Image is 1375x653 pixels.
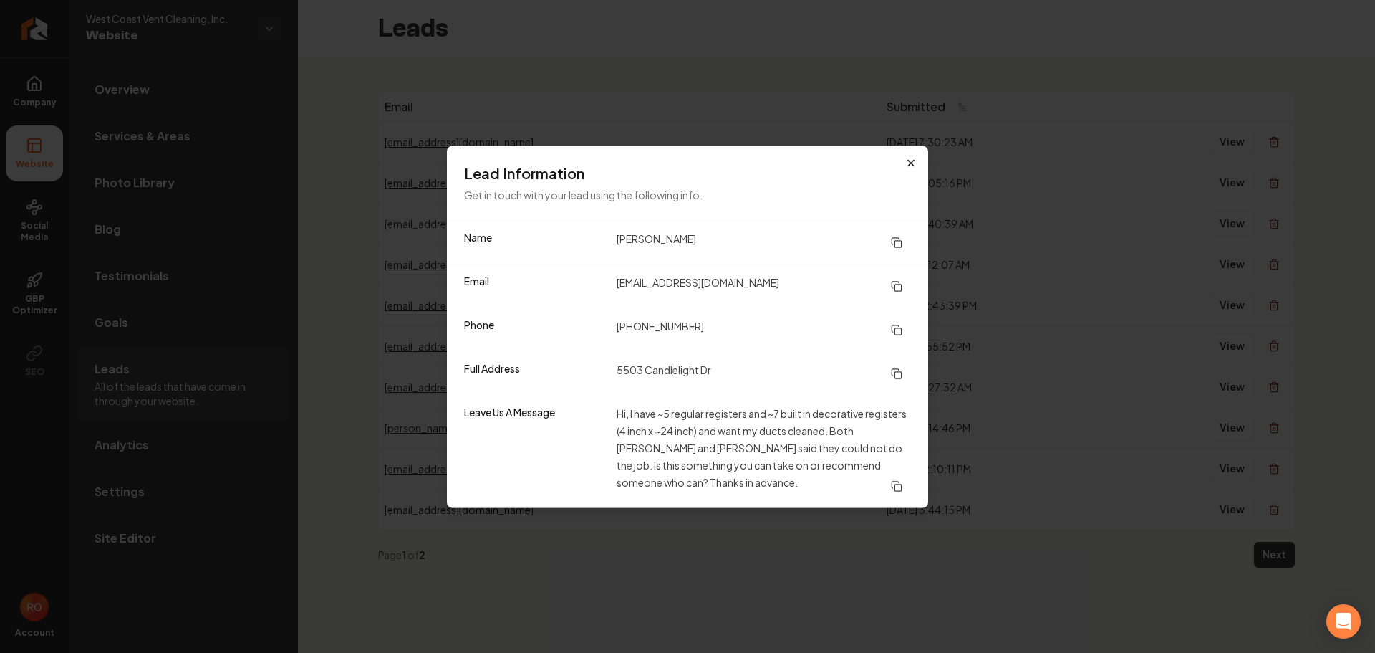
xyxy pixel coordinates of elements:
dt: Email [464,273,605,299]
dt: Phone [464,317,605,343]
p: Get in touch with your lead using the following info. [464,186,911,203]
h3: Lead Information [464,163,911,183]
dd: [EMAIL_ADDRESS][DOMAIN_NAME] [617,273,911,299]
dd: 5503 Candlelight Dr [617,361,911,386]
dt: Leave Us A Message [464,404,605,499]
dd: Hi, I have ~5 regular registers and ~7 built in decorative registers (4 inch x ~24 inch) and want... [617,404,911,499]
dt: Full Address [464,361,605,386]
dt: Name [464,229,605,255]
dd: [PHONE_NUMBER] [617,317,911,343]
dd: [PERSON_NAME] [617,229,911,255]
